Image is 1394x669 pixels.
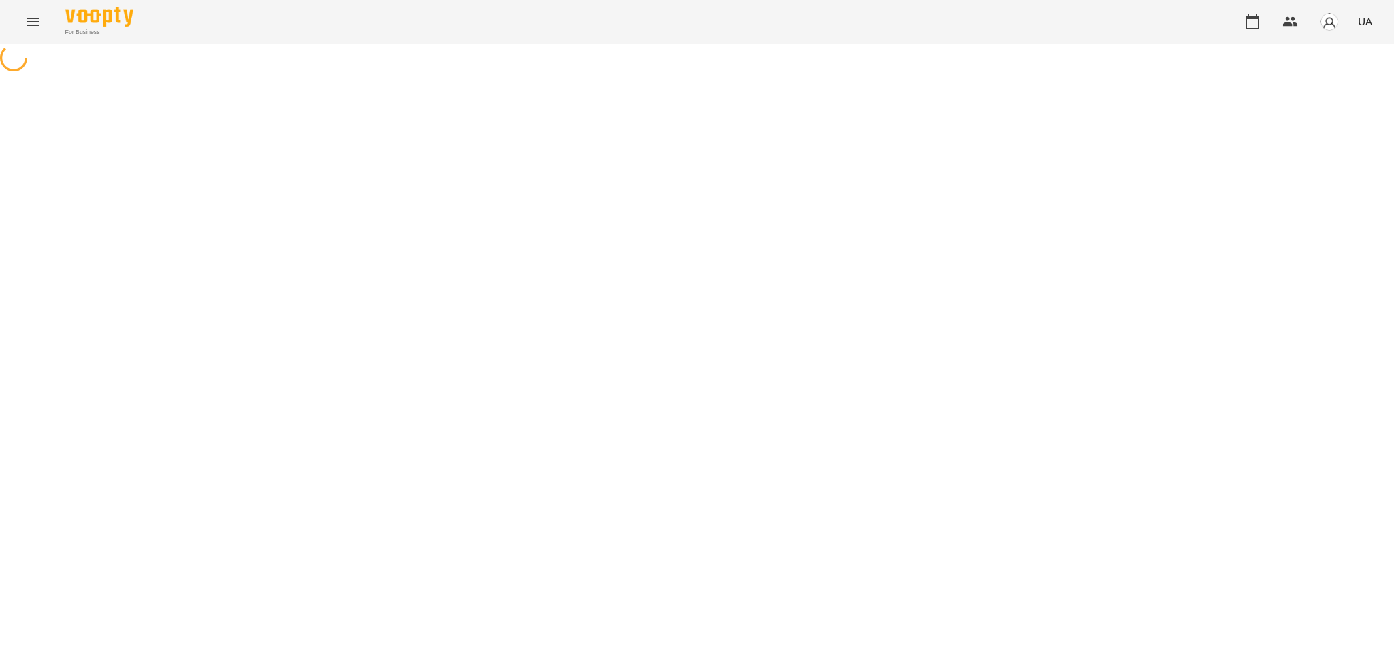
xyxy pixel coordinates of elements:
img: avatar_s.png [1320,12,1339,31]
span: For Business [65,28,133,37]
span: UA [1358,14,1372,29]
button: Menu [16,5,49,38]
img: Voopty Logo [65,7,133,27]
button: UA [1352,9,1378,34]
